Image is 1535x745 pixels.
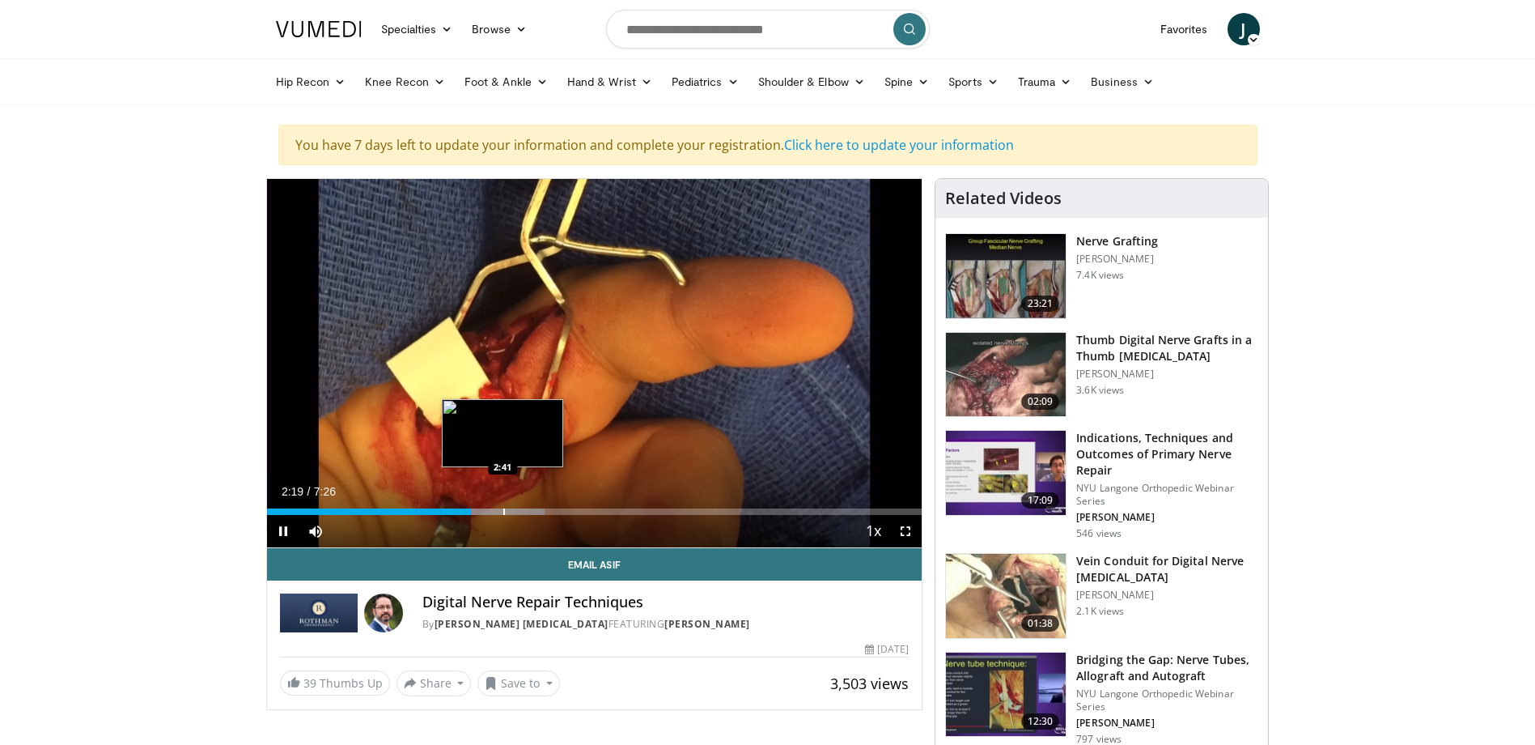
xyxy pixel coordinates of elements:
[303,675,316,691] span: 39
[889,515,922,547] button: Fullscreen
[830,674,909,693] span: 3,503 views
[1076,332,1258,364] h3: Thumb Digital Nerve Grafts in a Thumb [MEDICAL_DATA]
[1081,66,1164,98] a: Business
[875,66,939,98] a: Spine
[267,515,299,547] button: Pause
[267,179,922,548] video-js: Video Player
[355,66,455,98] a: Knee Recon
[748,66,875,98] a: Shoulder & Elbow
[558,66,662,98] a: Hand & Wrist
[945,189,1062,208] h4: Related Videos
[1228,13,1260,45] a: J
[1021,615,1060,632] span: 01:38
[945,553,1258,639] a: 01:38 Vein Conduit for Digital Nerve [MEDICAL_DATA] [PERSON_NAME] 2.1K views
[455,66,558,98] a: Foot & Ankle
[1021,713,1060,730] span: 12:30
[435,617,608,631] a: [PERSON_NAME] [MEDICAL_DATA]
[662,66,748,98] a: Pediatrics
[422,617,910,632] div: By FEATURING
[477,670,560,696] button: Save to
[946,431,1066,515] img: 8a493e7a-d014-41d0-bdee-945dcd84fb51.150x105_q85_crop-smart_upscale.jpg
[1076,368,1258,381] p: [PERSON_NAME]
[1076,688,1258,713] p: NYU Langone Orthopedic Webinar Series
[422,594,910,611] h4: Digital Nerve Repair Techniques
[1076,269,1124,282] p: 7.4K views
[371,13,463,45] a: Specialties
[1008,66,1082,98] a: Trauma
[1076,430,1258,479] h3: Indications, Techniques and Outcomes of Primary Nerve Repair
[945,430,1258,540] a: 17:09 Indications, Techniques and Outcomes of Primary Nerve Repair NYU Langone Orthopedic Webinar...
[1076,605,1124,618] p: 2.1K views
[1076,511,1258,524] p: [PERSON_NAME]
[1076,527,1122,540] p: 546 views
[1021,296,1060,312] span: 23:21
[946,653,1066,737] img: e2dbaa09-c9c1-421f-a8d0-34860a8562e6.150x105_q85_crop-smart_upscale.jpg
[1076,384,1124,397] p: 3.6K views
[606,10,930,49] input: Search topics, interventions
[278,125,1257,165] div: You have 7 days left to update your information and complete your registration.
[276,21,362,37] img: VuMedi Logo
[1076,652,1258,684] h3: Bridging the Gap: Nerve Tubes, Allograft and Autograft
[314,485,336,498] span: 7:26
[299,515,332,547] button: Mute
[664,617,750,631] a: [PERSON_NAME]
[1076,553,1258,585] h3: Vein Conduit for Digital Nerve [MEDICAL_DATA]
[280,670,390,696] a: 39 Thumbs Up
[946,554,1066,638] img: Slutsky_-_vein_conduit_2.png.150x105_q85_crop-smart_upscale.jpg
[1076,717,1258,730] p: [PERSON_NAME]
[282,485,303,498] span: 2:19
[364,594,403,632] img: Avatar
[1151,13,1218,45] a: Favorites
[1021,492,1060,509] span: 17:09
[1076,233,1158,249] h3: Nerve Grafting
[267,548,922,581] a: Email Asif
[946,234,1066,318] img: 243130_0003_1.png.150x105_q85_crop-smart_upscale.jpg
[857,515,889,547] button: Playback Rate
[267,509,922,515] div: Progress Bar
[307,485,311,498] span: /
[266,66,356,98] a: Hip Recon
[945,332,1258,418] a: 02:09 Thumb Digital Nerve Grafts in a Thumb [MEDICAL_DATA] [PERSON_NAME] 3.6K views
[1076,253,1158,266] p: [PERSON_NAME]
[865,642,909,657] div: [DATE]
[462,13,536,45] a: Browse
[1021,394,1060,410] span: 02:09
[939,66,1008,98] a: Sports
[946,333,1066,417] img: slutsky_-_thumb_reattachment_2.png.150x105_q85_crop-smart_upscale.jpg
[1076,482,1258,508] p: NYU Langone Orthopedic Webinar Series
[784,136,1014,154] a: Click here to update your information
[945,233,1258,319] a: 23:21 Nerve Grafting [PERSON_NAME] 7.4K views
[1076,589,1258,602] p: [PERSON_NAME]
[396,670,472,696] button: Share
[442,399,563,467] img: image.jpeg
[280,594,358,632] img: Rothman Hand Surgery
